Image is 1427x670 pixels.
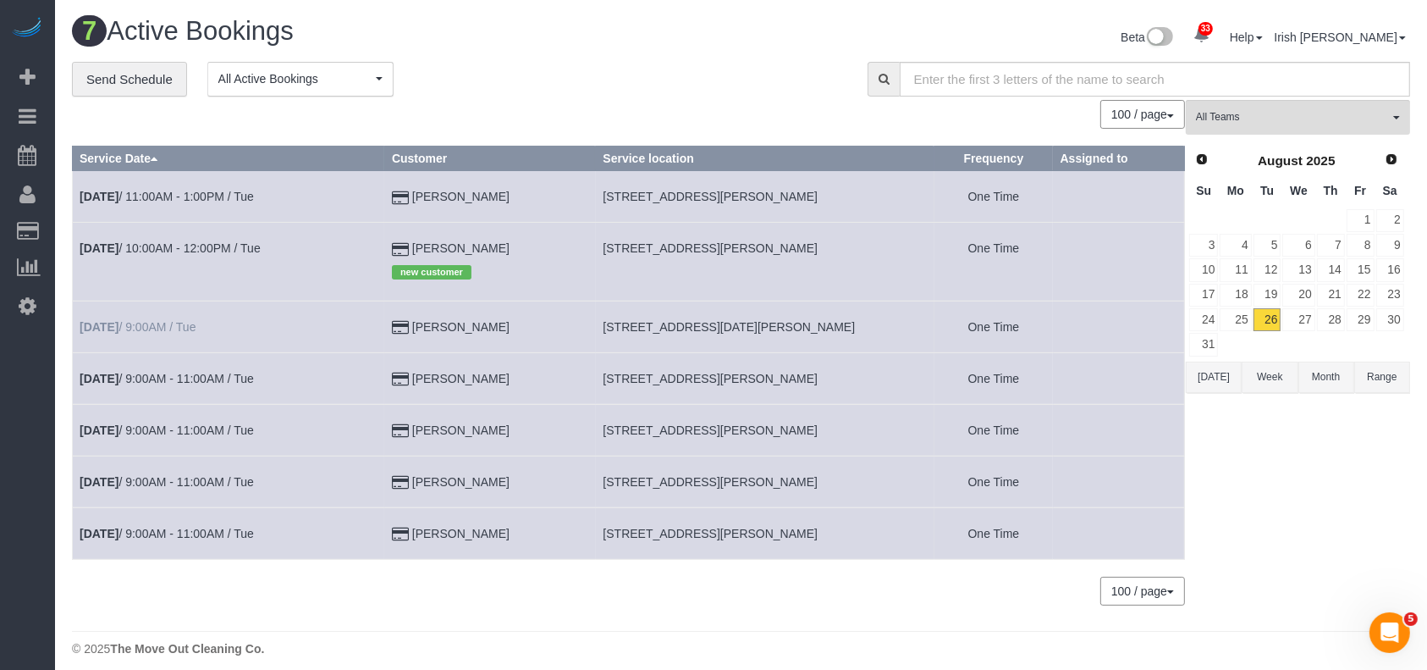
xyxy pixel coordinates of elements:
td: Service location [596,507,934,559]
a: Send Schedule [72,62,187,97]
a: [PERSON_NAME] [412,320,510,334]
a: 15 [1347,258,1375,281]
a: [PERSON_NAME] [412,475,510,489]
a: 24 [1189,308,1218,331]
td: Assigned to [1053,507,1184,559]
td: Assigned to [1053,456,1184,507]
a: [DATE]/ 10:00AM - 12:00PM / Tue [80,241,261,255]
a: [DATE]/ 9:00AM / Tue [80,320,196,334]
button: 100 / page [1100,577,1185,606]
button: All Teams [1186,100,1410,135]
td: Schedule date [73,404,385,456]
td: Customer [384,404,596,456]
a: [DATE]/ 11:00AM - 1:00PM / Tue [80,190,254,203]
td: Service location [596,456,934,507]
td: Customer [384,171,596,223]
nav: Pagination navigation [1101,577,1185,606]
a: [DATE]/ 9:00AM - 11:00AM / Tue [80,424,254,437]
input: Enter the first 3 letters of the name to search [900,62,1410,97]
td: Service location [596,223,934,301]
button: Month [1298,362,1354,393]
h1: Active Bookings [72,17,729,46]
div: © 2025 [72,640,1410,657]
td: Assigned to [1053,171,1184,223]
a: 6 [1282,234,1314,257]
a: 20 [1282,284,1314,307]
img: New interface [1145,27,1173,49]
td: Frequency [934,301,1053,352]
b: [DATE] [80,424,118,437]
a: Help [1230,30,1263,44]
button: Range [1354,362,1410,393]
a: 29 [1347,308,1375,331]
td: Schedule date [73,456,385,507]
a: 1 [1347,209,1375,232]
a: 31 [1189,333,1218,356]
span: Wednesday [1290,184,1308,197]
img: Automaid Logo [10,17,44,41]
span: Prev [1195,152,1209,166]
span: Saturday [1383,184,1397,197]
span: Tuesday [1260,184,1274,197]
span: Sunday [1196,184,1211,197]
b: [DATE] [80,190,118,203]
td: Frequency [934,456,1053,507]
td: Frequency [934,352,1053,404]
b: [DATE] [80,320,118,334]
span: 7 [72,15,107,47]
span: [STREET_ADDRESS][PERSON_NAME] [603,190,818,203]
a: 16 [1376,258,1404,281]
td: Schedule date [73,171,385,223]
a: 23 [1376,284,1404,307]
a: 14 [1317,258,1345,281]
a: 9 [1376,234,1404,257]
i: Credit Card Payment [392,192,409,204]
span: August [1258,153,1303,168]
span: [STREET_ADDRESS][PERSON_NAME] [603,372,818,385]
a: Next [1380,148,1403,172]
td: Assigned to [1053,352,1184,404]
nav: Pagination navigation [1101,100,1185,129]
a: [PERSON_NAME] [412,527,510,540]
iframe: Intercom live chat [1369,612,1410,653]
a: 13 [1282,258,1314,281]
td: Schedule date [73,507,385,559]
span: Thursday [1324,184,1338,197]
span: [STREET_ADDRESS][PERSON_NAME] [603,527,818,540]
a: [PERSON_NAME] [412,190,510,203]
button: Week [1242,362,1298,393]
a: 2 [1376,209,1404,232]
span: [STREET_ADDRESS][PERSON_NAME] [603,424,818,437]
a: [PERSON_NAME] [412,424,510,437]
th: Assigned to [1053,147,1184,171]
th: Frequency [934,147,1053,171]
td: Customer [384,352,596,404]
td: Assigned to [1053,404,1184,456]
a: 8 [1347,234,1375,257]
td: Schedule date [73,223,385,301]
i: Credit Card Payment [392,477,409,489]
button: 100 / page [1100,100,1185,129]
button: [DATE] [1186,362,1242,393]
span: All Active Bookings [218,70,372,87]
span: 33 [1198,22,1213,36]
i: Credit Card Payment [392,425,409,437]
td: Customer [384,223,596,301]
a: 18 [1220,284,1251,307]
i: Credit Card Payment [392,244,409,256]
a: 7 [1317,234,1345,257]
td: Frequency [934,404,1053,456]
td: Customer [384,456,596,507]
i: Credit Card Payment [392,374,409,385]
i: Credit Card Payment [392,322,409,334]
a: [DATE]/ 9:00AM - 11:00AM / Tue [80,475,254,489]
th: Customer [384,147,596,171]
a: [DATE]/ 9:00AM - 11:00AM / Tue [80,527,254,540]
ol: All Teams [1186,100,1410,126]
td: Frequency [934,223,1053,301]
td: Customer [384,301,596,352]
a: 21 [1317,284,1345,307]
a: 25 [1220,308,1251,331]
span: All Teams [1196,110,1389,125]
